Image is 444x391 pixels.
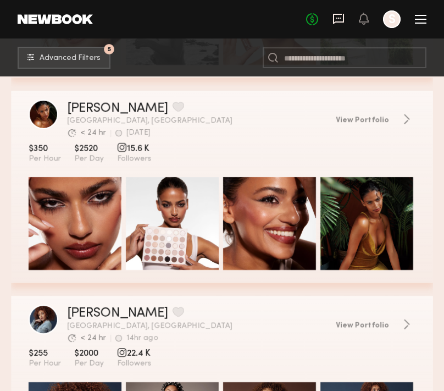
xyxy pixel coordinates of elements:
span: Followers [117,154,152,164]
span: 5 [108,47,111,52]
a: [PERSON_NAME] [67,307,168,320]
span: Per Day [74,154,104,164]
div: [DATE] [126,129,151,137]
span: $2520 [74,143,104,154]
span: 15.6 K [117,143,152,154]
span: Advanced Filters [40,54,101,62]
div: < 24 hr [80,334,106,342]
a: View Portfolio [336,319,415,330]
a: [PERSON_NAME] [67,102,168,115]
a: S [383,10,401,28]
span: View Portfolio [336,117,389,124]
span: 22.4 K [117,348,152,359]
span: $2000 [74,348,104,359]
a: View Portfolio [336,114,415,125]
div: 14hr ago [126,334,158,342]
span: [GEOGRAPHIC_DATA], [GEOGRAPHIC_DATA] [67,322,327,330]
span: [GEOGRAPHIC_DATA], [GEOGRAPHIC_DATA] [67,117,327,125]
span: $350 [29,143,61,154]
span: Followers [117,359,152,369]
span: Per Hour [29,359,61,369]
button: 5Advanced Filters [18,47,110,69]
span: Per Hour [29,154,61,164]
div: < 24 hr [80,129,106,137]
span: View Portfolio [336,322,389,329]
span: Per Day [74,359,104,369]
span: $255 [29,348,61,359]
